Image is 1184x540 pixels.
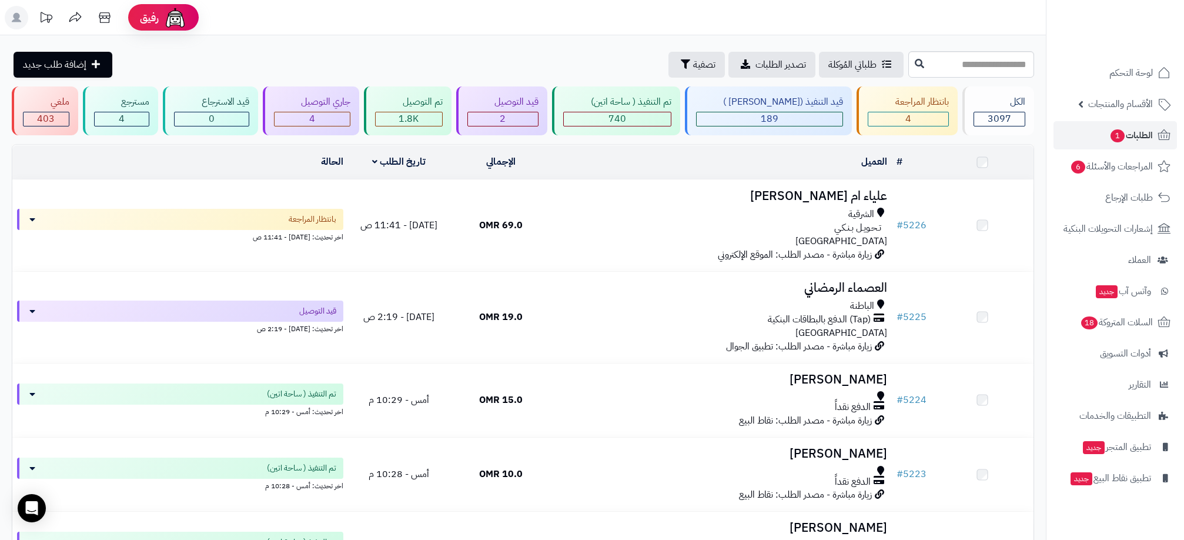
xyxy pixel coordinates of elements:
span: إضافة طلب جديد [23,58,86,72]
span: 4 [119,112,125,126]
span: [GEOGRAPHIC_DATA] [795,326,887,340]
a: إضافة طلب جديد [14,52,112,78]
span: قيد التوصيل [299,305,336,317]
div: تم التنفيذ ( ساحة اتين) [563,95,671,109]
span: طلباتي المُوكلة [828,58,877,72]
div: 403 [24,112,69,126]
div: 4 [95,112,149,126]
span: 3097 [988,112,1011,126]
h3: علياء ام [PERSON_NAME] [557,189,887,203]
div: 1751 [376,112,442,126]
img: ai-face.png [163,6,187,29]
span: أمس - 10:28 م [369,467,429,481]
div: بانتظار المراجعة [868,95,949,109]
span: 1.8K [399,112,419,126]
span: الباطنة [850,299,874,313]
span: 403 [37,112,55,126]
span: طلبات الإرجاع [1105,189,1153,206]
span: تم التنفيذ ( ساحة اتين) [267,462,336,474]
h3: العصماء الرمضاني [557,281,887,295]
a: #5225 [897,310,927,324]
span: لوحة التحكم [1109,65,1153,81]
span: # [897,467,903,481]
a: إشعارات التحويلات البنكية [1053,215,1177,243]
span: (Tap) الدفع بالبطاقات البنكية [768,313,871,326]
span: تطبيق المتجر [1082,439,1151,455]
span: 1 [1111,129,1125,142]
span: إشعارات التحويلات البنكية [1063,221,1153,237]
span: 0 [209,112,215,126]
span: الأقسام والمنتجات [1088,96,1153,112]
span: [DATE] - 2:19 ص [363,310,434,324]
span: زيارة مباشرة - مصدر الطلب: نقاط البيع [739,488,872,502]
span: أمس - 10:29 م [369,393,429,407]
span: 6 [1071,161,1085,174]
span: جديد [1096,285,1118,298]
span: جديد [1083,441,1105,454]
a: تصدير الطلبات [728,52,815,78]
a: الحالة [321,155,343,169]
div: اخر تحديث: أمس - 10:28 م [17,479,343,491]
div: قيد التوصيل [467,95,539,109]
span: 10.0 OMR [479,467,523,481]
span: 19.0 OMR [479,310,523,324]
div: مسترجع [94,95,150,109]
a: قيد التنفيذ ([PERSON_NAME] ) 189 [683,86,855,135]
span: جديد [1071,472,1092,485]
div: قيد التنفيذ ([PERSON_NAME] ) [696,95,844,109]
span: تـحـويـل بـنـكـي [834,221,881,235]
img: logo-2.png [1104,33,1173,58]
a: بانتظار المراجعة 4 [854,86,960,135]
a: ملغي 403 [9,86,81,135]
a: وآتس آبجديد [1053,277,1177,305]
a: #5226 [897,218,927,232]
div: تم التوصيل [375,95,443,109]
a: تطبيق نقاط البيعجديد [1053,464,1177,492]
span: تطبيق نقاط البيع [1069,470,1151,486]
a: الطلبات1 [1053,121,1177,149]
div: اخر تحديث: أمس - 10:29 م [17,405,343,417]
span: 2 [500,112,506,126]
div: 4 [275,112,350,126]
span: تصدير الطلبات [755,58,806,72]
div: 189 [697,112,843,126]
span: تصفية [693,58,715,72]
span: رفيق [140,11,159,25]
a: تحديثات المنصة [31,6,61,32]
a: قيد الاسترجاع 0 [160,86,260,135]
span: الدفع نقداً [835,475,871,489]
span: تم التنفيذ ( ساحة اتين) [267,388,336,400]
h3: [PERSON_NAME] [557,373,887,386]
h3: [PERSON_NAME] [557,447,887,461]
span: زيارة مباشرة - مصدر الطلب: تطبيق الجوال [726,339,872,354]
span: أدوات التسويق [1100,345,1151,362]
span: 740 [608,112,626,126]
span: 69.0 OMR [479,218,523,232]
span: [DATE] - 11:41 ص [360,218,437,232]
span: الطلبات [1109,127,1153,144]
a: #5224 [897,393,927,407]
span: وآتس آب [1095,283,1151,299]
span: 18 [1081,316,1098,329]
span: المراجعات والأسئلة [1070,158,1153,175]
div: اخر تحديث: [DATE] - 11:41 ص [17,230,343,242]
span: # [897,393,903,407]
a: لوحة التحكم [1053,59,1177,87]
div: 4 [868,112,948,126]
a: العميل [861,155,887,169]
span: 4 [905,112,911,126]
div: قيد الاسترجاع [174,95,249,109]
span: [GEOGRAPHIC_DATA] [795,234,887,248]
h3: [PERSON_NAME] [557,521,887,535]
a: التقارير [1053,371,1177,399]
span: التقارير [1129,376,1151,393]
span: العملاء [1128,252,1151,268]
a: #5223 [897,467,927,481]
span: زيارة مباشرة - مصدر الطلب: نقاط البيع [739,414,872,428]
span: 189 [761,112,778,126]
a: أدوات التسويق [1053,339,1177,368]
span: التطبيقات والخدمات [1079,408,1151,424]
span: زيارة مباشرة - مصدر الطلب: الموقع الإلكتروني [718,248,872,262]
a: المراجعات والأسئلة6 [1053,152,1177,181]
a: طلباتي المُوكلة [819,52,904,78]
